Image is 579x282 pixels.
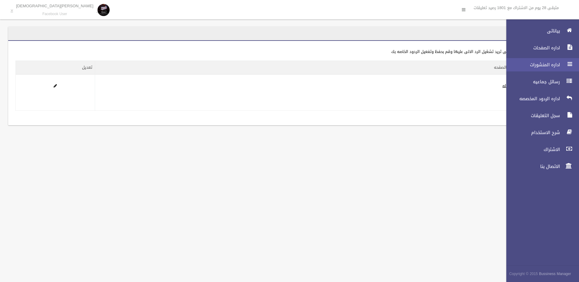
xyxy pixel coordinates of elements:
a: اداره المنشورات [501,58,579,71]
div: اضغط على الصفحه التى تريد تشغيل الرد الالى عليها وقم بحفظ وتفعيل الردود الخاصه بك [15,48,544,55]
span: الاتصال بنا [501,163,562,169]
a: اداره الصفحات [501,41,579,54]
a: بياناتى [501,24,579,38]
a: الاشتراك [501,143,579,156]
th: تعديل [16,61,95,75]
span: اداره المنشورات [501,62,562,68]
a: اداره الردود المخصصه [501,92,579,105]
a: فعاله [502,82,512,90]
a: الاتصال بنا [501,160,579,173]
span: رسائل جماعيه [501,79,562,85]
span: سجل التعليقات [501,113,562,119]
strong: Bussiness Manager [539,271,571,277]
span: Copyright © 2015 [509,271,538,277]
th: حاله الصفحه [95,61,518,75]
a: رسائل جماعيه [501,75,579,88]
a: شرح الاستخدام [501,126,579,139]
span: بياناتى [501,28,562,34]
span: شرح الاستخدام [501,130,562,136]
span: اداره الصفحات [501,45,562,51]
a: Edit [54,82,57,90]
span: الاشتراك [501,146,562,152]
a: سجل التعليقات [501,109,579,122]
small: Facebook User [16,12,93,16]
span: اداره الردود المخصصه [501,96,562,102]
p: [PERSON_NAME][DEMOGRAPHIC_DATA] [16,4,93,8]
